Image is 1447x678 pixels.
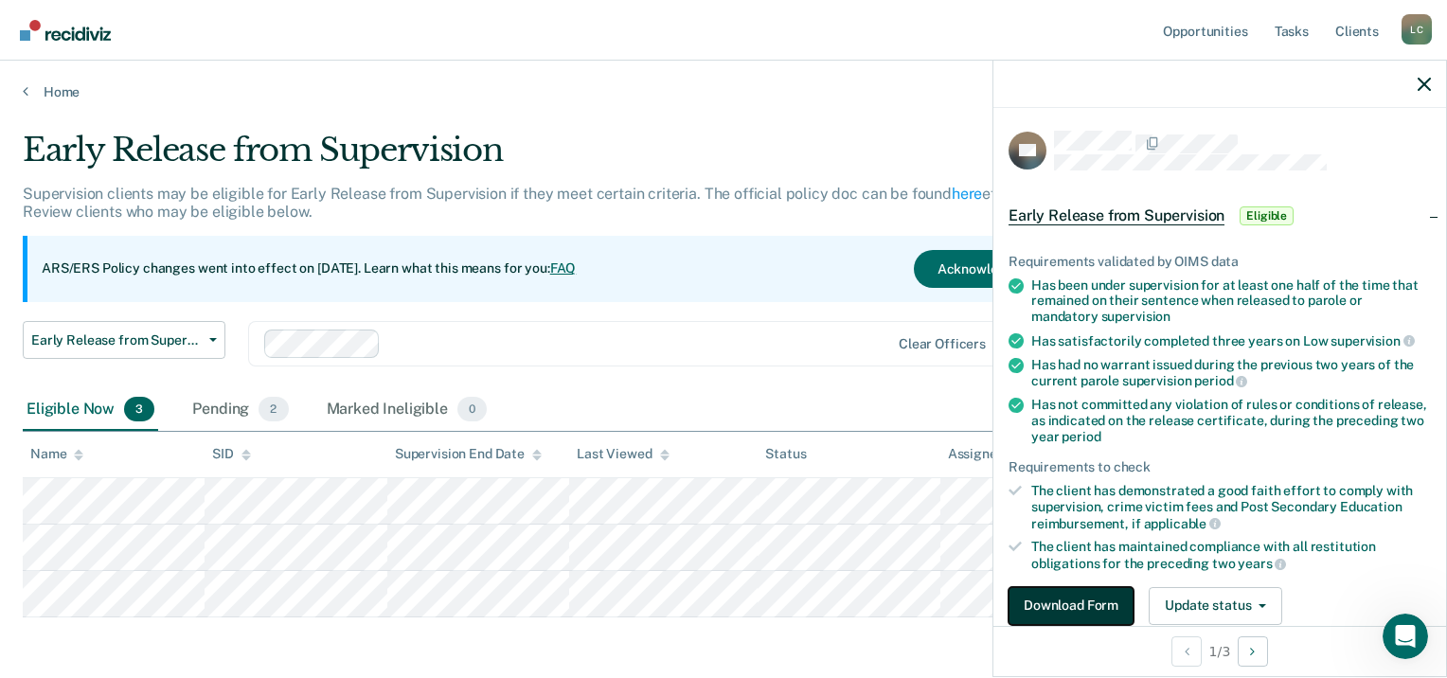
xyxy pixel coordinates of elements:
div: Marked Ineligible [323,389,491,431]
button: Previous Opportunity [1171,636,1202,667]
div: L C [1402,14,1432,45]
div: Early Release from Supervision [23,131,1108,185]
img: Recidiviz [20,20,111,41]
span: 0 [457,397,487,421]
p: Supervision clients may be eligible for Early Release from Supervision if they meet certain crite... [23,185,1099,221]
div: 1 / 3 [993,626,1446,676]
div: The client has demonstrated a good faith effort to comply with supervision, crime victim fees and... [1031,483,1431,531]
p: ARS/ERS Policy changes went into effect on [DATE]. Learn what this means for you: [42,259,576,278]
span: period [1062,429,1100,444]
span: supervision [1331,333,1414,348]
button: Download Form [1009,587,1134,625]
a: Navigate to form link [1009,587,1141,625]
a: FAQ [550,260,577,276]
div: Has not committed any violation of rules or conditions of release, as indicated on the release ce... [1031,397,1431,444]
iframe: Intercom live chat [1383,614,1428,659]
span: 3 [124,397,154,421]
a: Home [23,83,1424,100]
div: Has had no warrant issued during the previous two years of the current parole supervision [1031,357,1431,389]
span: Early Release from Supervision [31,332,202,348]
div: Has satisfactorily completed three years on Low [1031,332,1431,349]
div: Has been under supervision for at least one half of the time that remained on their sentence when... [1031,277,1431,325]
div: Status [765,446,806,462]
span: Early Release from Supervision [1009,206,1224,225]
a: here [952,185,982,203]
div: SID [212,446,251,462]
div: Requirements validated by OIMS data [1009,254,1431,270]
button: Profile dropdown button [1402,14,1432,45]
div: Name [30,446,83,462]
span: Eligible [1240,206,1294,225]
span: supervision [1101,309,1170,324]
div: Eligible Now [23,389,158,431]
button: Acknowledge & Close [914,250,1094,288]
div: Requirements to check [1009,459,1431,475]
div: Pending [188,389,292,431]
span: years [1238,556,1286,571]
span: applicable [1144,516,1221,531]
button: Next Opportunity [1238,636,1268,667]
button: Update status [1149,587,1282,625]
div: Last Viewed [577,446,669,462]
div: Supervision End Date [395,446,542,462]
div: Clear officers [899,336,986,352]
div: Early Release from SupervisionEligible [993,186,1446,246]
div: The client has maintained compliance with all restitution obligations for the preceding two [1031,539,1431,571]
span: period [1194,373,1247,388]
span: 2 [259,397,288,421]
div: Assigned to [948,446,1037,462]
